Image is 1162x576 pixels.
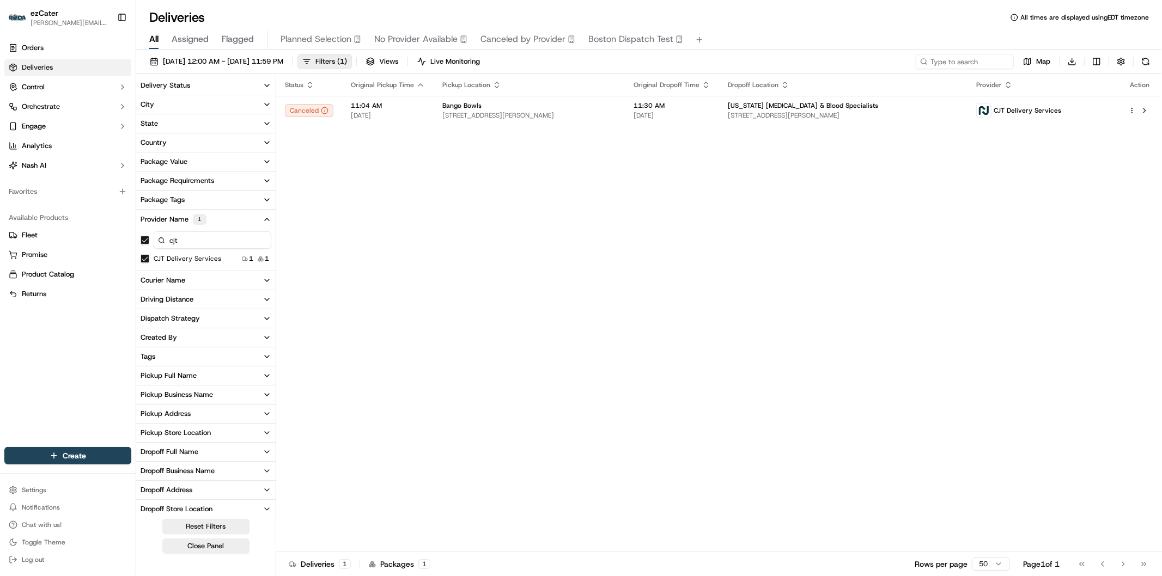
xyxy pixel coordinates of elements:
span: Notifications [22,503,60,512]
button: Created By [136,328,276,347]
div: Pickup Business Name [141,390,213,400]
img: ezCater [9,14,26,21]
span: 11:04 AM [351,101,425,110]
button: Driving Distance [136,290,276,309]
a: Fleet [9,230,127,240]
button: State [136,114,276,133]
button: Control [4,78,131,96]
span: Assigned [172,33,209,46]
span: Fleet [22,230,38,240]
label: CJT Delivery Services [154,254,221,263]
button: Close Panel [162,538,250,554]
span: Planned Selection [281,33,351,46]
div: Pickup Store Location [141,428,211,438]
input: Provider Name [154,231,271,249]
button: Courier Name [136,271,276,290]
span: Pylon [108,185,132,193]
span: Promise [22,250,47,260]
div: We're available if you need us! [37,115,138,124]
span: Analytics [22,141,52,151]
button: Orchestrate [4,98,131,115]
div: Package Requirements [141,176,214,186]
span: 11:30 AM [634,101,710,110]
span: Deliveries [22,63,53,72]
button: Filters(1) [297,54,352,69]
span: Status [285,81,303,89]
div: Favorites [4,183,131,200]
button: Canceled [285,104,333,117]
span: Views [379,57,398,66]
div: Deliveries [289,559,351,569]
span: Nash AI [22,161,46,170]
span: Bango Bowls [442,101,482,110]
div: 1 [193,214,206,225]
button: Dispatch Strategy [136,309,276,328]
span: Dropoff Location [728,81,778,89]
span: Flagged [222,33,254,46]
span: All [149,33,159,46]
button: Nash AI [4,157,131,174]
a: Analytics [4,137,131,155]
span: Product Catalog [22,269,74,279]
button: Package Value [136,152,276,171]
div: Delivery Status [141,81,190,90]
div: Package Tags [141,195,185,205]
span: [DATE] [634,111,710,120]
span: Toggle Theme [22,538,65,547]
button: Pickup Business Name [136,385,276,404]
div: Packages [369,559,430,569]
button: Package Requirements [136,171,276,190]
span: Boston Dispatch Test [588,33,673,46]
h1: Deliveries [149,9,205,26]
span: 1 [249,254,253,263]
a: Product Catalog [9,269,127,279]
div: Dropoff Address [141,485,192,495]
button: Refresh [1138,54,1153,69]
button: Chat with us! [4,517,131,532]
div: Action [1128,81,1151,89]
span: Filters [315,57,347,66]
button: Dropoff Address [136,481,276,499]
span: Provider [976,81,1002,89]
button: ezCater [31,8,58,19]
div: Available Products [4,209,131,226]
button: Delivery Status [136,76,276,95]
span: Orders [22,43,44,53]
button: Pickup Full Name [136,366,276,385]
div: Provider Name [141,214,206,225]
span: [STREET_ADDRESS][PERSON_NAME] [442,111,616,120]
div: Pickup Full Name [141,371,197,381]
button: Settings [4,482,131,498]
button: Dropoff Store Location [136,500,276,518]
span: Live Monitoring [430,57,480,66]
button: City [136,95,276,114]
p: Rows per page [915,559,968,569]
a: 💻API Documentation [88,154,179,173]
span: Original Dropoff Time [634,81,699,89]
a: Promise [9,250,127,260]
button: Package Tags [136,191,276,209]
button: Dropoff Full Name [136,443,276,461]
span: Control [22,82,45,92]
a: Deliveries [4,59,131,76]
button: Pickup Address [136,405,276,423]
button: [PERSON_NAME][EMAIL_ADDRESS][DOMAIN_NAME] [31,19,108,27]
button: Returns [4,285,131,303]
div: Start new chat [37,104,179,115]
span: [DATE] 12:00 AM - [DATE] 11:59 PM [163,57,283,66]
input: Got a question? Start typing here... [28,70,196,82]
div: City [141,100,154,109]
div: Dropoff Store Location [141,504,212,514]
img: nash.svg [977,103,991,118]
span: ( 1 ) [337,57,347,66]
div: Created By [141,333,177,342]
span: No Provider Available [374,33,458,46]
span: All times are displayed using EDT timezone [1020,13,1149,22]
img: Nash [11,11,33,33]
button: Country [136,133,276,152]
a: Powered byPylon [77,184,132,193]
button: Toggle Theme [4,535,131,550]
